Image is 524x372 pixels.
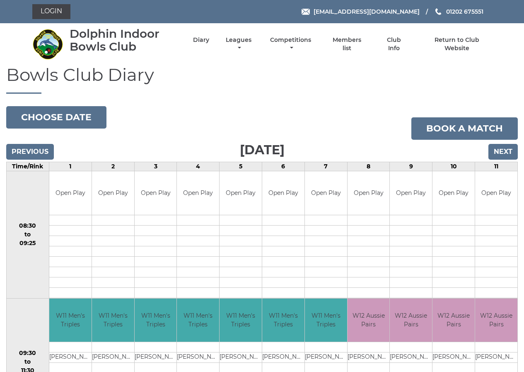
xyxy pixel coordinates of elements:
[92,353,134,363] td: [PERSON_NAME]
[432,162,475,171] td: 10
[220,353,262,363] td: [PERSON_NAME]
[32,29,63,60] img: Dolphin Indoor Bowls Club
[390,162,432,171] td: 9
[305,299,347,342] td: W11 Men's Triples
[422,36,492,52] a: Return to Club Website
[193,36,209,44] a: Diary
[390,353,432,363] td: [PERSON_NAME]
[305,171,347,215] td: Open Play
[475,353,517,363] td: [PERSON_NAME]
[220,299,262,342] td: W11 Men's Triples
[49,353,92,363] td: [PERSON_NAME]
[475,162,518,171] td: 11
[381,36,408,52] a: Club Info
[411,117,518,140] a: Book a match
[435,8,441,15] img: Phone us
[347,162,390,171] td: 8
[135,171,177,215] td: Open Play
[92,171,134,215] td: Open Play
[135,353,177,363] td: [PERSON_NAME]
[488,144,518,160] input: Next
[177,353,219,363] td: [PERSON_NAME]
[6,106,106,129] button: Choose date
[92,162,134,171] td: 2
[390,299,432,342] td: W12 Aussie Pairs
[92,299,134,342] td: W11 Men's Triples
[348,299,390,342] td: W12 Aussie Pairs
[177,162,220,171] td: 4
[305,353,347,363] td: [PERSON_NAME]
[177,299,219,342] td: W11 Men's Triples
[49,171,92,215] td: Open Play
[475,299,517,342] td: W12 Aussie Pairs
[390,171,432,215] td: Open Play
[6,144,54,160] input: Previous
[134,162,177,171] td: 3
[262,353,304,363] td: [PERSON_NAME]
[220,171,262,215] td: Open Play
[7,171,49,299] td: 08:30 to 09:25
[135,299,177,342] td: W11 Men's Triples
[432,353,475,363] td: [PERSON_NAME]
[314,8,420,15] span: [EMAIL_ADDRESS][DOMAIN_NAME]
[268,36,314,52] a: Competitions
[224,36,254,52] a: Leagues
[302,7,420,16] a: Email [EMAIL_ADDRESS][DOMAIN_NAME]
[434,7,483,16] a: Phone us 01202 675551
[328,36,366,52] a: Members list
[475,171,517,215] td: Open Play
[348,353,390,363] td: [PERSON_NAME]
[6,65,518,94] h1: Bowls Club Diary
[32,4,70,19] a: Login
[432,171,475,215] td: Open Play
[348,171,390,215] td: Open Play
[70,27,179,53] div: Dolphin Indoor Bowls Club
[7,162,49,171] td: Time/Rink
[262,171,304,215] td: Open Play
[262,162,305,171] td: 6
[302,9,310,15] img: Email
[446,8,483,15] span: 01202 675551
[262,299,304,342] td: W11 Men's Triples
[432,299,475,342] td: W12 Aussie Pairs
[220,162,262,171] td: 5
[177,171,219,215] td: Open Play
[49,162,92,171] td: 1
[304,162,347,171] td: 7
[49,299,92,342] td: W11 Men's Triples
